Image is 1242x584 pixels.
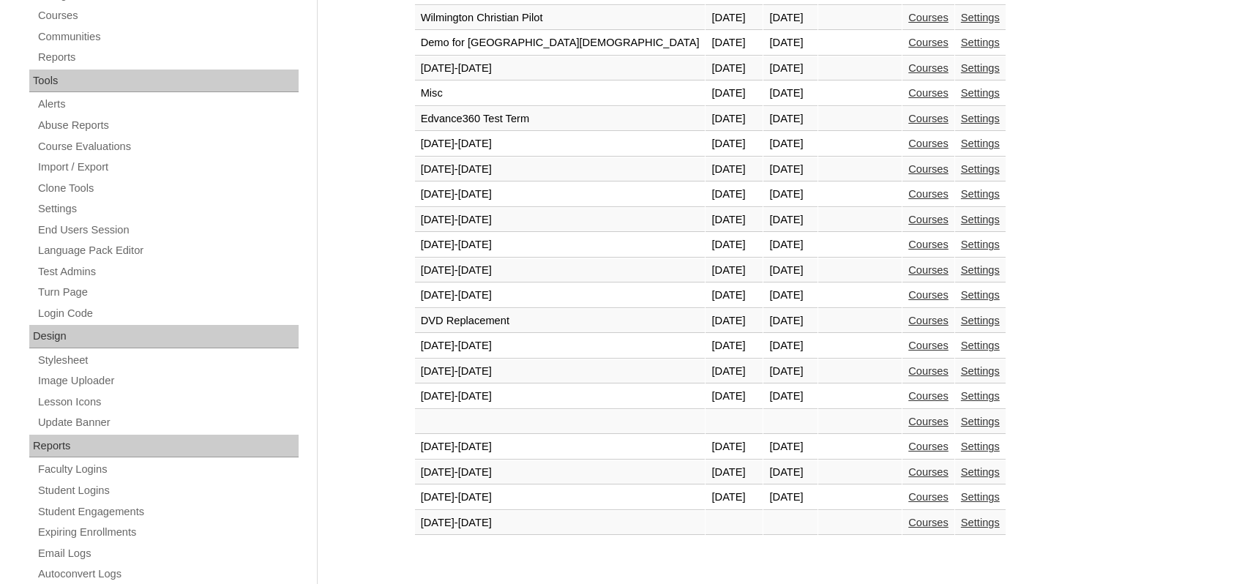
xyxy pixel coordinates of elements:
td: [DATE]-[DATE] [415,132,706,157]
a: Courses [37,7,299,25]
td: [DATE]-[DATE] [415,182,706,207]
td: [DATE] [763,157,817,182]
td: [DATE] [763,435,817,460]
a: Settings [961,390,1000,402]
td: [DATE] [706,31,763,56]
a: Courses [908,441,949,452]
a: Courses [908,239,949,250]
td: [DATE] [763,485,817,510]
td: [DATE]-[DATE] [415,485,706,510]
td: [DATE] [706,157,763,182]
a: Student Engagements [37,503,299,521]
a: Settings [961,113,1000,124]
a: Image Uploader [37,372,299,390]
a: Student Logins [37,482,299,500]
a: Settings [37,200,299,218]
td: [DATE] [706,208,763,233]
a: Courses [908,289,949,301]
a: Courses [908,87,949,99]
td: [DATE] [763,258,817,283]
td: [DATE] [706,56,763,81]
td: [DATE]-[DATE] [415,384,706,409]
a: Courses [908,62,949,74]
a: Settings [961,365,1000,377]
a: Settings [961,138,1000,149]
td: [DATE]-[DATE] [415,334,706,359]
a: Settings [961,517,1000,528]
a: Settings [961,340,1000,351]
td: [DATE] [763,460,817,485]
a: Courses [908,390,949,402]
a: Settings [961,239,1000,250]
a: Faculty Logins [37,460,299,479]
a: Courses [908,491,949,503]
a: Settings [961,491,1000,503]
a: Courses [908,517,949,528]
a: Expiring Enrollments [37,523,299,542]
td: [DATE] [763,309,817,334]
td: Edvance360 Test Term [415,107,706,132]
td: [DATE] [706,485,763,510]
a: Settings [961,12,1000,23]
a: Course Evaluations [37,138,299,156]
td: [DATE] [706,283,763,308]
a: Courses [908,416,949,427]
td: [DATE] [763,334,817,359]
a: Language Pack Editor [37,242,299,260]
td: [DATE] [763,31,817,56]
td: [DATE] [706,107,763,132]
td: [DATE] [706,258,763,283]
td: [DATE]-[DATE] [415,283,706,308]
a: Reports [37,48,299,67]
td: [DATE] [763,359,817,384]
a: Settings [961,289,1000,301]
div: Reports [29,435,299,458]
td: Misc [415,81,706,106]
a: Communities [37,28,299,46]
div: Tools [29,70,299,93]
td: [DATE] [763,384,817,409]
td: [DATE] [706,182,763,207]
a: Courses [908,315,949,326]
a: Lesson Icons [37,393,299,411]
td: [DATE] [706,460,763,485]
td: [DATE] [763,56,817,81]
td: [DATE] [706,435,763,460]
a: Stylesheet [37,351,299,370]
a: Clone Tools [37,179,299,198]
a: Settings [961,416,1000,427]
a: Courses [908,12,949,23]
td: [DATE]-[DATE] [415,258,706,283]
td: Demo for [GEOGRAPHIC_DATA][DEMOGRAPHIC_DATA] [415,31,706,56]
td: [DATE] [763,81,817,106]
td: [DATE]-[DATE] [415,511,706,536]
td: [DATE] [763,132,817,157]
td: [DATE]-[DATE] [415,359,706,384]
a: Import / Export [37,158,299,176]
td: [DATE] [763,283,817,308]
a: Courses [908,264,949,276]
a: Login Code [37,304,299,323]
a: Courses [908,466,949,478]
td: [DATE]-[DATE] [415,56,706,81]
td: [DATE] [763,107,817,132]
td: [DATE] [706,359,763,384]
a: Abuse Reports [37,116,299,135]
td: [DATE]-[DATE] [415,435,706,460]
a: Settings [961,87,1000,99]
a: Courses [908,340,949,351]
a: Turn Page [37,283,299,302]
a: Courses [908,214,949,225]
div: Design [29,325,299,348]
td: Wilmington Christian Pilot [415,6,706,31]
a: Courses [908,163,949,175]
td: [DATE]-[DATE] [415,157,706,182]
td: [DATE] [706,132,763,157]
td: [DATE]-[DATE] [415,233,706,258]
a: End Users Session [37,221,299,239]
td: [DATE] [706,309,763,334]
a: Settings [961,163,1000,175]
td: [DATE] [706,334,763,359]
td: [DATE] [706,233,763,258]
td: [DATE]-[DATE] [415,208,706,233]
